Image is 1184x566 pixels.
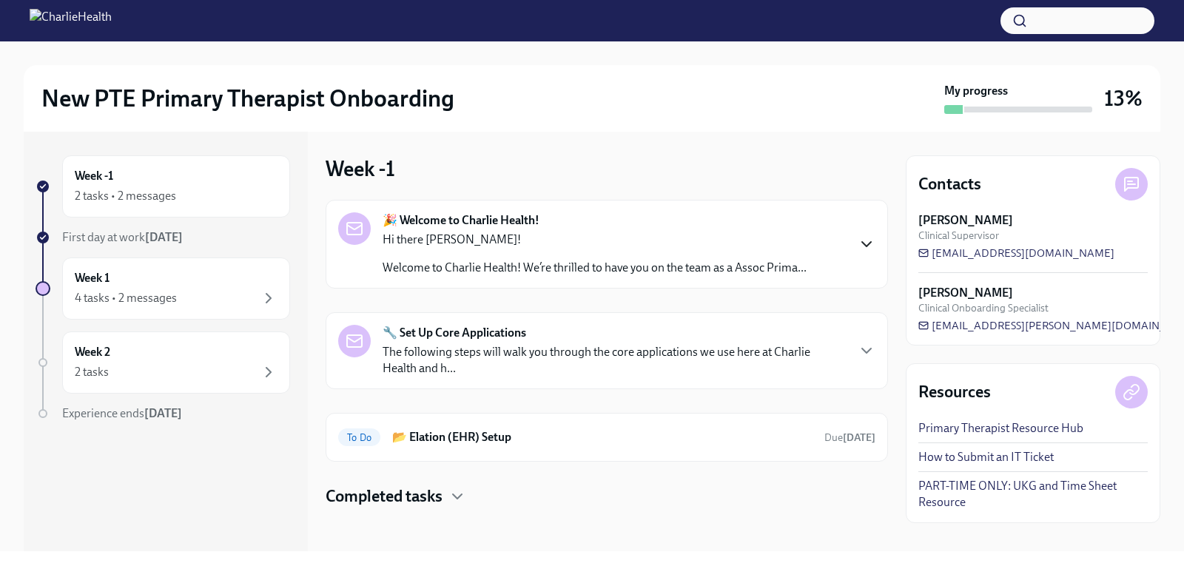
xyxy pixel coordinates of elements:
[843,431,875,444] strong: [DATE]
[824,431,875,445] span: August 29th, 2025 08:00
[383,260,807,276] p: Welcome to Charlie Health! We’re thrilled to have you on the team as a Assoc Prima...
[75,188,176,204] div: 2 tasks • 2 messages
[326,485,443,508] h4: Completed tasks
[36,257,290,320] a: Week 14 tasks • 2 messages
[944,83,1008,99] strong: My progress
[918,381,991,403] h4: Resources
[383,232,807,248] p: Hi there [PERSON_NAME]!
[30,9,112,33] img: CharlieHealth
[75,344,110,360] h6: Week 2
[36,331,290,394] a: Week 22 tasks
[326,485,888,508] div: Completed tasks
[145,230,183,244] strong: [DATE]
[918,246,1114,260] a: [EMAIL_ADDRESS][DOMAIN_NAME]
[383,212,539,229] strong: 🎉 Welcome to Charlie Health!
[1104,85,1143,112] h3: 13%
[918,285,1013,301] strong: [PERSON_NAME]
[62,406,182,420] span: Experience ends
[918,229,999,243] span: Clinical Supervisor
[36,229,290,246] a: First day at work[DATE]
[918,212,1013,229] strong: [PERSON_NAME]
[75,364,109,380] div: 2 tasks
[144,406,182,420] strong: [DATE]
[918,420,1083,437] a: Primary Therapist Resource Hub
[338,425,875,449] a: To Do📂 Elation (EHR) SetupDue[DATE]
[383,344,846,377] p: The following steps will walk you through the core applications we use here at Charlie Health and...
[62,230,183,244] span: First day at work
[36,155,290,218] a: Week -12 tasks • 2 messages
[918,449,1054,465] a: How to Submit an IT Ticket
[75,270,110,286] h6: Week 1
[338,432,380,443] span: To Do
[383,325,526,341] strong: 🔧 Set Up Core Applications
[326,155,395,182] h3: Week -1
[41,84,454,113] h2: New PTE Primary Therapist Onboarding
[824,431,875,444] span: Due
[918,478,1148,511] a: PART-TIME ONLY: UKG and Time Sheet Resource
[918,173,981,195] h4: Contacts
[918,301,1049,315] span: Clinical Onboarding Specialist
[75,290,177,306] div: 4 tasks • 2 messages
[392,429,813,445] h6: 📂 Elation (EHR) Setup
[75,168,113,184] h6: Week -1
